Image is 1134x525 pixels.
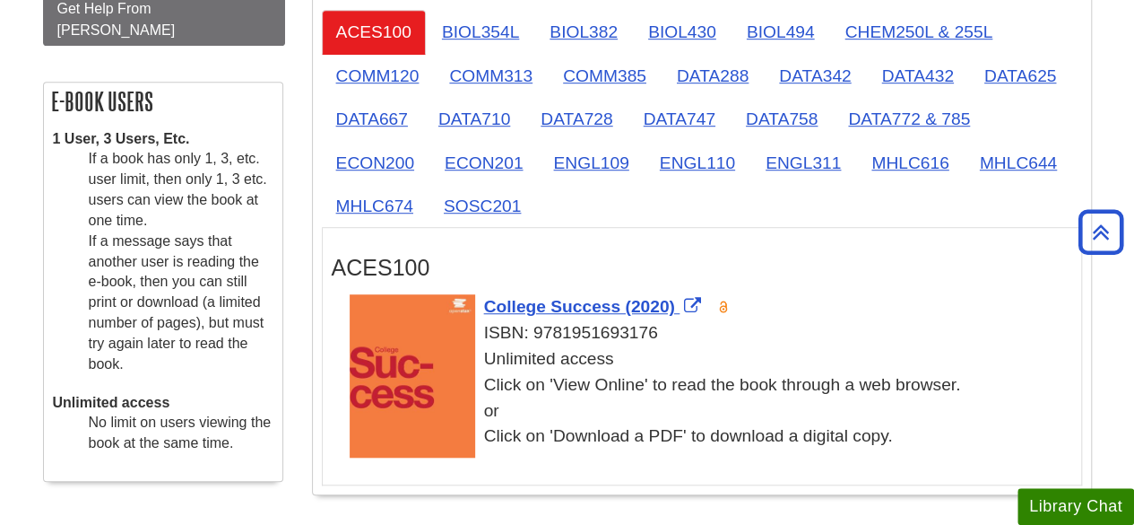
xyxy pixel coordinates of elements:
dd: If a book has only 1, 3, etc. user limit, then only 1, 3 etc. users can view the book at one time... [89,149,273,374]
a: DATA432 [867,54,967,98]
a: ENGL311 [751,141,855,185]
a: ENGL110 [645,141,749,185]
a: COMM120 [322,54,434,98]
a: Back to Top [1072,220,1130,244]
div: Unlimited access Click on 'View Online' to read the book through a web browser. or Click on 'Down... [350,346,1072,450]
a: MHLC674 [322,184,428,228]
a: MHLC644 [965,141,1071,185]
div: ISBN: 9781951693176 [350,320,1072,346]
span: Get Help From [PERSON_NAME] [57,1,176,38]
a: DATA288 [662,54,763,98]
img: Open Access [717,300,731,314]
dd: No limit on users viewing the book at the same time. [89,413,273,454]
a: ECON200 [322,141,428,185]
a: DATA728 [526,97,627,141]
a: COMM313 [435,54,547,98]
a: BIOL382 [535,10,632,54]
a: ACES100 [322,10,426,54]
a: DATA747 [629,97,730,141]
a: DATA772 & 785 [834,97,984,141]
a: BIOL494 [732,10,829,54]
a: BIOL354L [428,10,533,54]
h2: E-book Users [44,83,282,120]
a: MHLC616 [857,141,963,185]
h3: ACES100 [332,255,1072,281]
a: DATA342 [765,54,865,98]
dt: Unlimited access [53,393,273,414]
a: Link opens in new window [484,297,706,316]
a: ENGL109 [539,141,643,185]
button: Library Chat [1017,488,1134,525]
a: SOSC201 [429,184,535,228]
img: Cover Art [350,294,475,457]
a: ECON201 [430,141,537,185]
span: College Success (2020) [484,297,675,316]
a: DATA758 [731,97,832,141]
a: DATA625 [970,54,1070,98]
a: COMM385 [549,54,661,98]
a: DATA710 [424,97,524,141]
a: BIOL430 [634,10,731,54]
a: CHEM250L & 255L [830,10,1007,54]
dt: 1 User, 3 Users, Etc. [53,129,273,150]
a: DATA667 [322,97,422,141]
